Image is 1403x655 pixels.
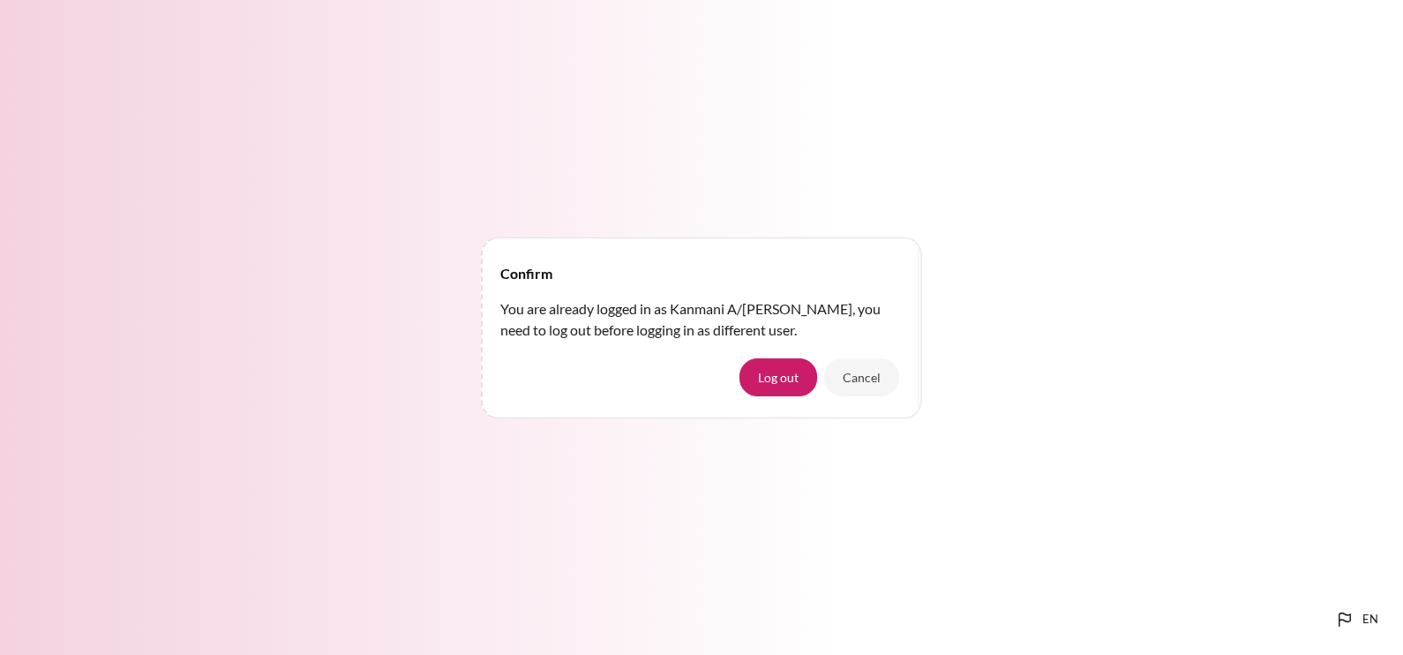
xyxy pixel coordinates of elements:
button: Languages [1327,602,1385,637]
button: Cancel [824,358,899,395]
span: en [1362,611,1378,629]
h4: Confirm [500,263,552,284]
p: You are already logged in as Kanmani A/[PERSON_NAME], you need to log out before logging in as di... [500,298,903,341]
button: Log out [739,358,817,395]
